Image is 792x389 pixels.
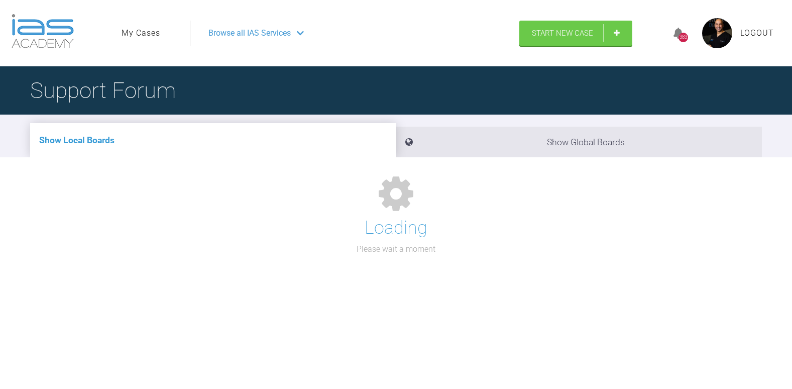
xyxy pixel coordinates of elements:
span: Start New Case [532,29,593,38]
img: logo-light.3e3ef733.png [12,14,74,48]
img: profile.png [702,18,732,48]
p: Please wait a moment [357,243,435,256]
h1: Loading [365,214,427,243]
li: Show Local Boards [30,123,396,157]
span: Browse all IAS Services [208,27,291,40]
a: Start New Case [519,21,632,46]
li: Show Global Boards [396,127,762,157]
div: 383 [678,33,688,42]
h1: Support Forum [30,73,176,108]
a: Logout [740,27,774,40]
a: My Cases [122,27,160,40]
